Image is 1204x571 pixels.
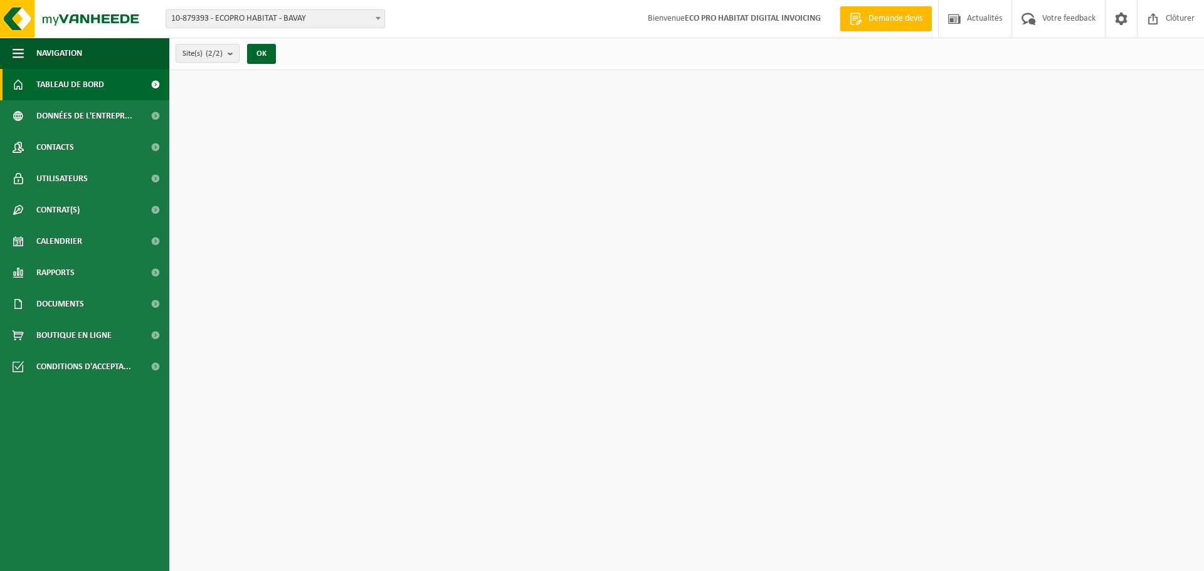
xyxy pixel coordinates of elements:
span: Tableau de bord [36,69,104,100]
span: Utilisateurs [36,163,88,194]
span: 10-879393 - ECOPRO HABITAT - BAVAY [166,9,385,28]
span: Calendrier [36,226,82,257]
span: Données de l'entrepr... [36,100,132,132]
span: Conditions d'accepta... [36,351,131,382]
button: Site(s)(2/2) [176,44,240,63]
span: Documents [36,288,84,320]
span: Contacts [36,132,74,163]
strong: ECO PRO HABITAT DIGITAL INVOICING [685,14,821,23]
a: Demande devis [840,6,932,31]
span: Demande devis [865,13,926,25]
span: Rapports [36,257,75,288]
span: Site(s) [182,45,223,63]
button: OK [247,44,276,64]
span: 10-879393 - ECOPRO HABITAT - BAVAY [166,10,384,28]
span: Contrat(s) [36,194,80,226]
span: Navigation [36,38,82,69]
count: (2/2) [206,50,223,58]
span: Boutique en ligne [36,320,112,351]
